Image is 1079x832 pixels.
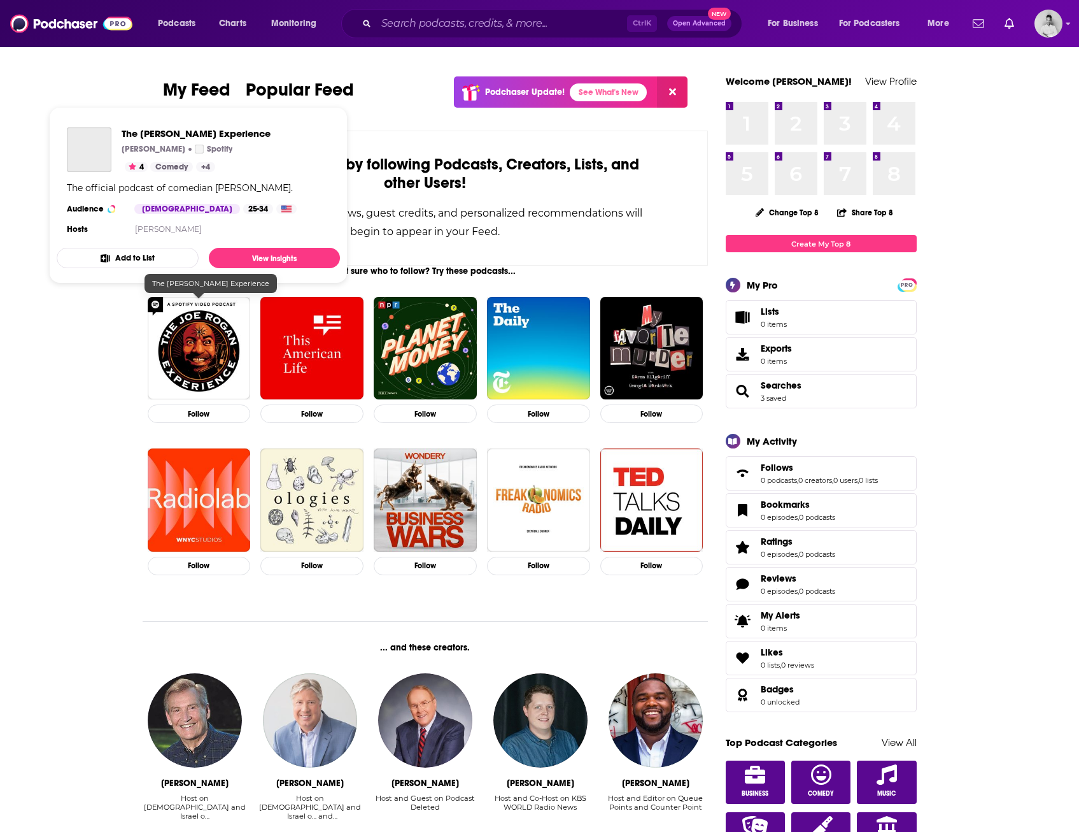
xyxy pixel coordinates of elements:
[798,476,832,485] a: 0 creators
[148,673,242,768] img: Adrian Rogers
[799,513,835,522] a: 0 podcasts
[353,9,754,38] div: Search podcasts, credits, & more...
[781,661,814,670] a: 0 reviews
[836,200,894,225] button: Share Top 8
[859,476,878,485] a: 0 lists
[487,448,590,552] a: Freakonomics Radio
[276,778,344,789] div: Robert Morris
[271,15,316,32] span: Monitoring
[808,790,834,798] span: Comedy
[374,405,477,423] button: Follow
[726,337,917,371] a: Exports
[742,790,768,798] span: Business
[747,435,797,447] div: My Activity
[209,248,340,268] a: View Insights
[726,374,917,408] span: Searches
[761,343,792,354] span: Exports
[391,778,459,789] div: James Dobson
[163,79,230,118] a: My Feed
[730,575,756,593] a: Reviews
[163,79,230,108] span: My Feed
[761,684,794,695] span: Badges
[148,405,251,423] button: Follow
[1034,10,1062,38] span: Logged in as onsibande
[761,573,796,584] span: Reviews
[135,224,202,234] a: [PERSON_NAME]
[667,16,731,31] button: Open AdvancedNew
[487,297,590,400] img: The Daily
[609,673,703,768] img: Jay Ray
[600,448,703,552] img: TED Talks Daily
[968,13,989,34] a: Show notifications dropdown
[207,204,644,241] div: New releases, episode reviews, guest credits, and personalized recommendations will begin to appe...
[799,587,835,596] a: 0 podcasts
[730,538,756,556] a: Ratings
[122,127,271,140] a: The Joe Rogan Experience
[730,649,756,667] a: Likes
[761,536,793,547] span: Ratings
[148,557,251,575] button: Follow
[243,204,273,214] div: 25-34
[761,462,793,473] span: Follows
[673,20,726,27] span: Open Advanced
[219,15,246,32] span: Charts
[488,794,593,812] div: Host and Co-Host on KBS WORLD Radio News
[761,499,835,510] a: Bookmarks
[260,297,363,400] a: This American Life
[122,127,271,140] span: The [PERSON_NAME] Experience
[768,15,818,32] span: For Business
[603,794,708,821] div: Host and Editor on Queue Points and Counter Point
[797,476,798,485] span: ,
[761,476,797,485] a: 0 podcasts
[195,144,232,154] a: Spotify
[799,550,835,559] a: 0 podcasts
[378,673,472,768] a: James Dobson
[372,794,477,821] div: Host and Guest on Podcast Deleted
[374,557,477,575] button: Follow
[493,673,588,768] a: Jim Bulley
[260,557,363,575] button: Follow
[374,297,477,400] img: Planet Money
[761,647,814,658] a: Likes
[257,794,362,821] div: Host on [DEMOGRAPHIC_DATA] and Israel o… and [DEMOGRAPHIC_DATA]'s Podcast
[832,476,833,485] span: ,
[148,448,251,552] img: Radiolab
[748,204,827,220] button: Change Top 8
[761,661,780,670] a: 0 lists
[143,794,248,821] div: Host on [DEMOGRAPHIC_DATA] and Israel o…
[726,641,917,675] span: Likes
[831,13,919,34] button: open menu
[487,557,590,575] button: Follow
[150,162,193,172] a: Comedy
[730,464,756,482] a: Follows
[143,266,709,276] div: Not sure who to follow? Try these podcasts...
[882,736,917,749] a: View All
[730,501,756,519] a: Bookmarks
[600,297,703,400] img: My Favorite Murder with Karen Kilgariff and Georgia Hardstark
[726,604,917,638] a: My Alerts
[761,380,801,391] span: Searches
[372,794,477,812] div: Host and Guest on Podcast Deleted
[761,698,800,706] a: 0 unlocked
[730,345,756,363] span: Exports
[730,686,756,704] a: Badges
[708,8,731,20] span: New
[627,15,657,32] span: Ctrl K
[145,274,277,293] div: The [PERSON_NAME] Experience
[726,235,917,252] a: Create My Top 8
[726,75,852,87] a: Welcome [PERSON_NAME]!
[726,456,917,491] span: Follows
[122,144,185,154] p: [PERSON_NAME]
[791,761,851,804] a: Comedy
[570,83,647,101] a: See What's New
[600,405,703,423] button: Follow
[761,610,800,621] span: My Alerts
[761,320,787,329] span: 0 items
[149,13,212,34] button: open menu
[488,794,593,821] div: Host and Co-Host on KBS WORLD Radio News
[798,587,799,596] span: ,
[257,794,362,821] div: Host on Holy Scriptures and Israel o… and Gateway Church's Podcast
